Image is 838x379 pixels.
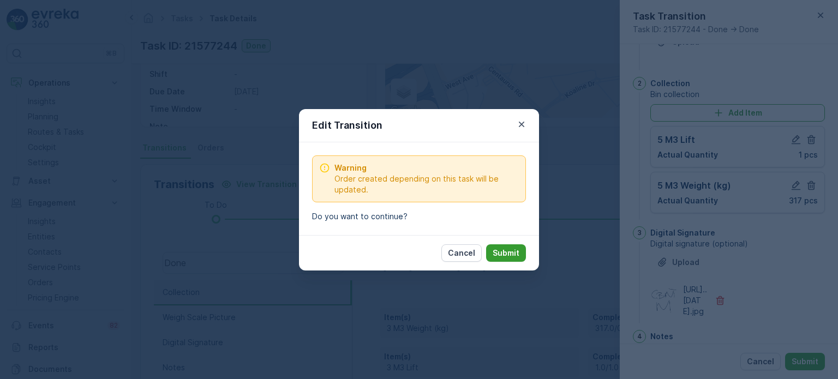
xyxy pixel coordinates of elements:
[486,244,526,262] button: Submit
[312,118,382,133] p: Edit Transition
[441,244,482,262] button: Cancel
[334,163,519,173] span: Warning
[493,248,519,258] p: Submit
[448,248,475,258] p: Cancel
[334,173,519,195] span: Order created depending on this task will be updated.
[312,211,526,222] p: Do you want to continue?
